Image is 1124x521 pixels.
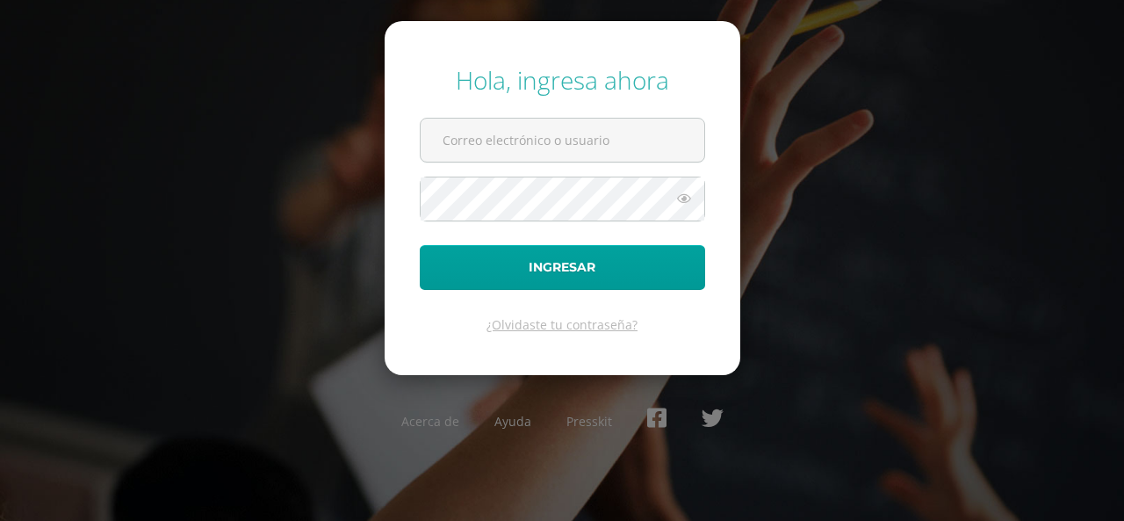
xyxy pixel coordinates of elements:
a: ¿Olvidaste tu contraseña? [486,316,638,333]
button: Ingresar [420,245,705,290]
a: Ayuda [494,413,531,430]
input: Correo electrónico o usuario [421,119,704,162]
a: Presskit [566,413,612,430]
a: Acerca de [401,413,459,430]
div: Hola, ingresa ahora [420,63,705,97]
